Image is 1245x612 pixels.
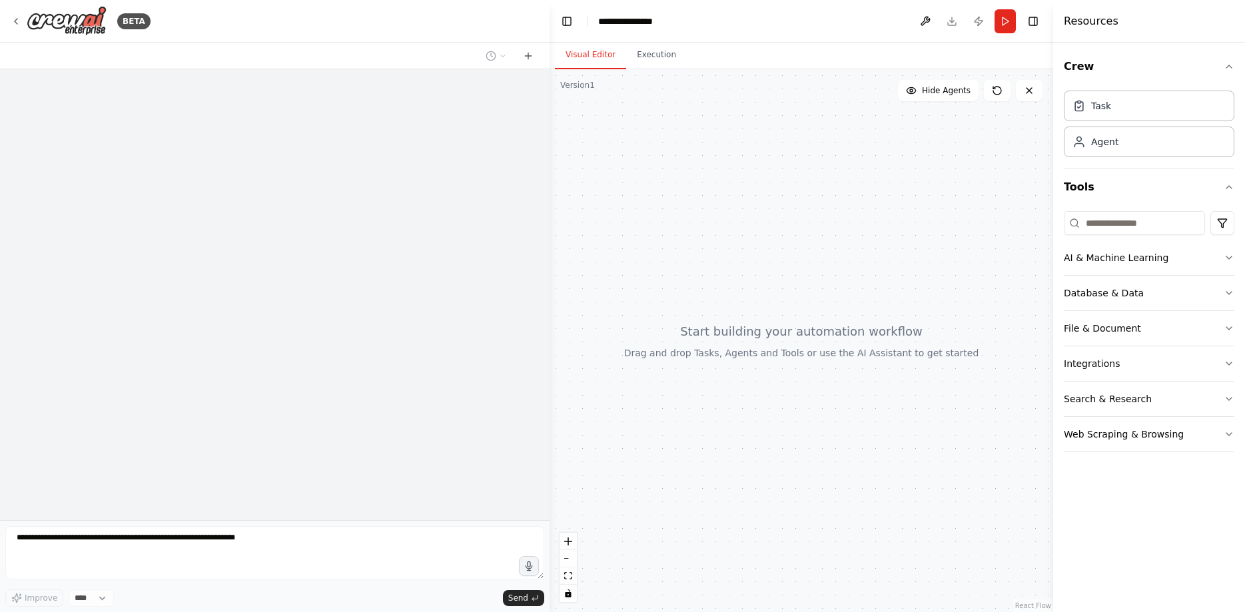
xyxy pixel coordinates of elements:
[1064,168,1234,206] button: Tools
[560,80,595,91] div: Version 1
[558,12,576,31] button: Hide left sidebar
[1064,48,1234,85] button: Crew
[1064,311,1234,346] button: File & Document
[1064,417,1234,452] button: Web Scraping & Browsing
[922,85,971,96] span: Hide Agents
[1091,135,1118,149] div: Agent
[1064,85,1234,168] div: Crew
[25,593,57,603] span: Improve
[560,567,577,585] button: fit view
[1015,602,1051,609] a: React Flow attribution
[5,589,63,607] button: Improve
[1091,99,1111,113] div: Task
[560,550,577,567] button: zoom out
[1064,240,1234,275] button: AI & Machine Learning
[27,6,107,36] img: Logo
[560,585,577,602] button: toggle interactivity
[519,556,539,576] button: Click to speak your automation idea
[598,15,653,28] nav: breadcrumb
[503,590,544,606] button: Send
[1064,346,1234,381] button: Integrations
[1064,276,1234,310] button: Database & Data
[1024,12,1042,31] button: Hide right sidebar
[560,533,577,550] button: zoom in
[480,48,512,64] button: Switch to previous chat
[560,533,577,602] div: React Flow controls
[898,80,979,101] button: Hide Agents
[508,593,528,603] span: Send
[1064,13,1118,29] h4: Resources
[1064,206,1234,463] div: Tools
[518,48,539,64] button: Start a new chat
[117,13,151,29] div: BETA
[1064,382,1234,416] button: Search & Research
[555,41,626,69] button: Visual Editor
[626,41,687,69] button: Execution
